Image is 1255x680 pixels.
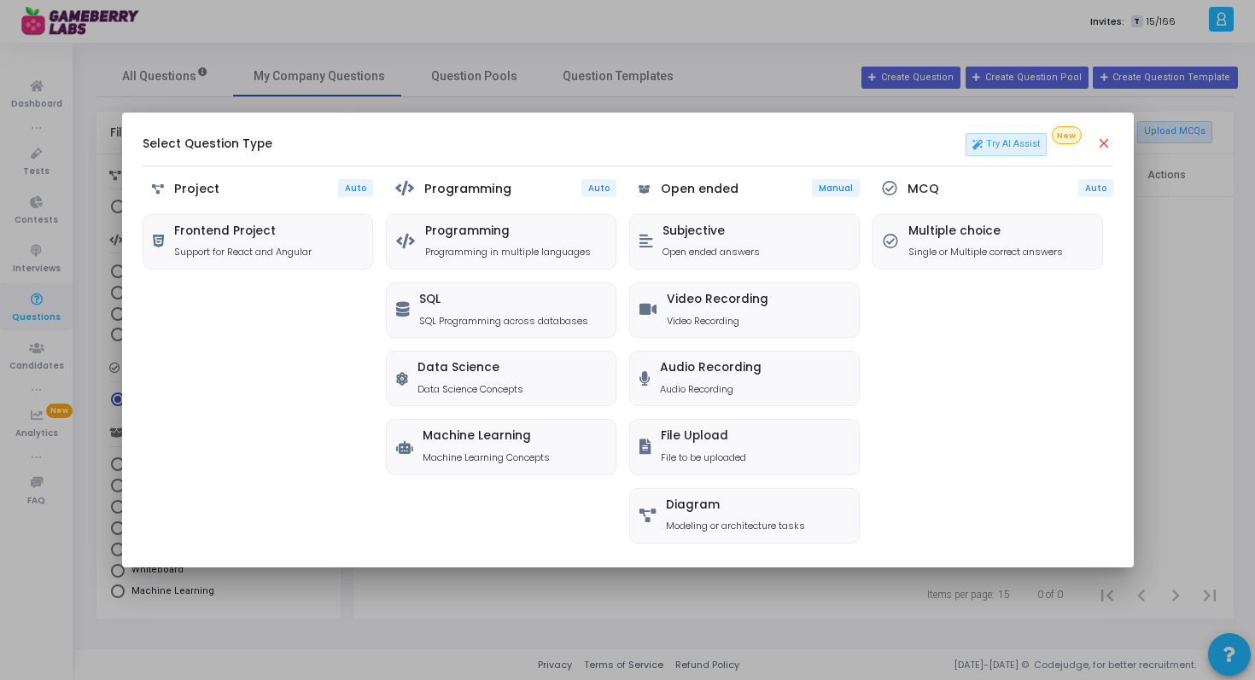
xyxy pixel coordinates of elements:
[819,183,853,194] span: Manual
[661,182,738,196] h5: Open ended
[174,182,219,196] h5: Project
[666,498,805,513] h5: Diagram
[425,245,591,259] p: Programming in multiple languages
[660,382,762,397] p: Audio Recording
[667,293,768,307] h5: Video Recording
[417,361,523,375] h5: Data Science
[908,224,1063,239] h5: Multiple choice
[908,245,1063,259] p: Single or Multiple correct answers
[908,182,939,196] h5: MCQ
[424,182,511,196] h5: Programming
[588,183,610,194] span: Auto
[423,450,550,465] p: Machine Learning Concepts
[174,245,312,259] p: Support for React and Angular
[1096,136,1113,153] mat-icon: close
[1085,183,1106,194] span: Auto
[174,224,312,239] h5: Frontend Project
[345,183,366,194] span: Auto
[423,429,550,444] h5: Machine Learning
[661,450,746,465] p: File to be uploaded
[660,361,762,375] h5: Audio Recording
[419,293,588,307] h5: SQL
[419,314,588,328] p: SQL Programming across databases
[1052,126,1082,144] span: New
[143,137,272,152] h5: Select Question Type
[661,429,746,444] h5: File Upload
[666,519,805,533] p: Modeling or architecture tasks
[667,314,768,328] p: Video Recording
[663,245,760,259] p: Open ended answers
[663,224,760,239] h5: Subjective
[417,382,523,397] p: Data Science Concepts
[966,133,1048,155] a: Try AI Assist
[425,224,591,239] h5: Programming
